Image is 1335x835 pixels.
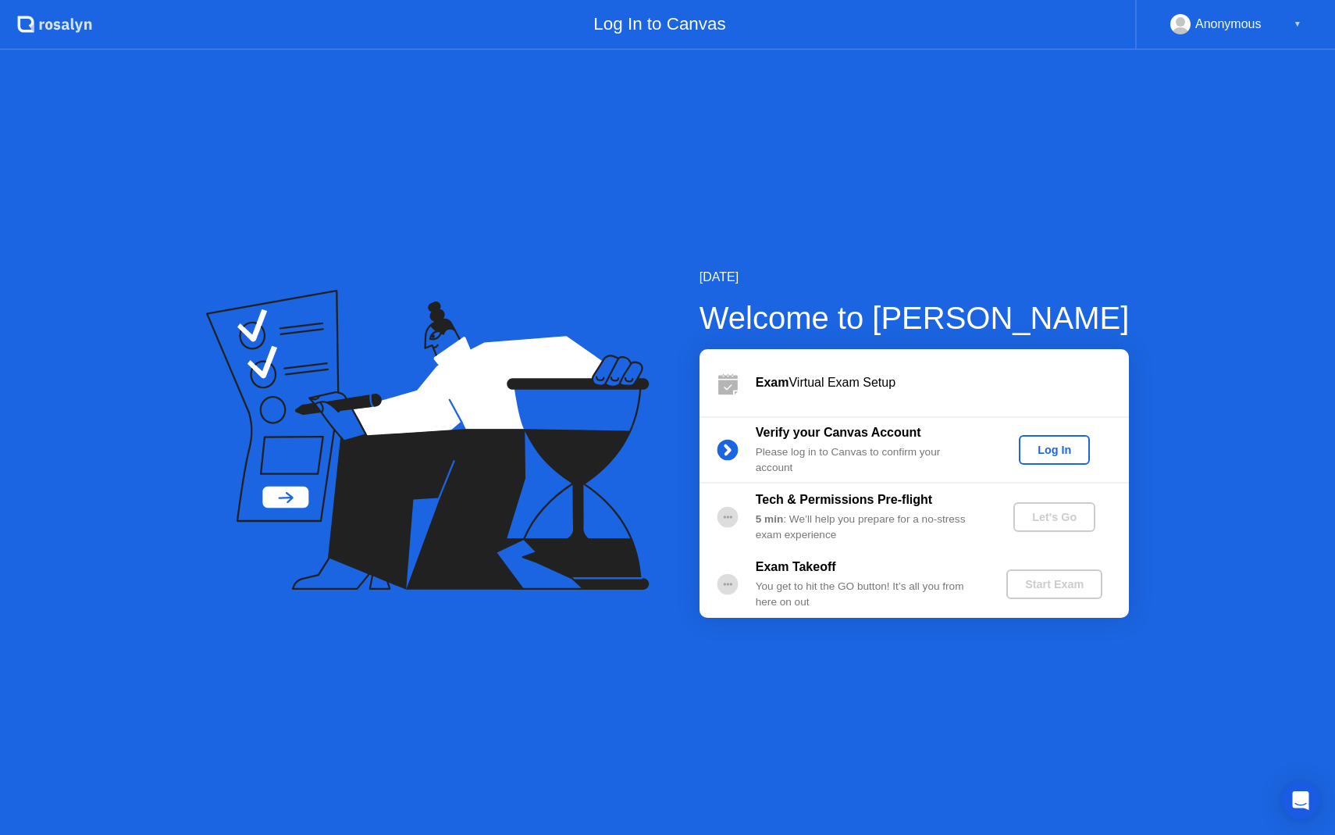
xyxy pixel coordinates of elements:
[1006,569,1102,599] button: Start Exam
[756,444,981,476] div: Please log in to Canvas to confirm your account
[756,373,1129,392] div: Virtual Exam Setup
[1020,511,1089,523] div: Let's Go
[1019,435,1090,465] button: Log In
[700,268,1130,287] div: [DATE]
[1282,782,1319,819] div: Open Intercom Messenger
[1013,578,1096,591] div: Start Exam
[1025,444,1084,456] div: Log In
[756,512,981,544] div: : We’ll help you prepare for a no-stress exam experience
[756,426,921,439] b: Verify your Canvas Account
[756,560,836,573] b: Exam Takeoff
[1013,502,1095,532] button: Let's Go
[756,376,789,389] b: Exam
[756,579,981,611] div: You get to hit the GO button! It’s all you from here on out
[756,513,784,525] b: 5 min
[1195,14,1262,34] div: Anonymous
[1294,14,1301,34] div: ▼
[700,294,1130,341] div: Welcome to [PERSON_NAME]
[756,493,932,506] b: Tech & Permissions Pre-flight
